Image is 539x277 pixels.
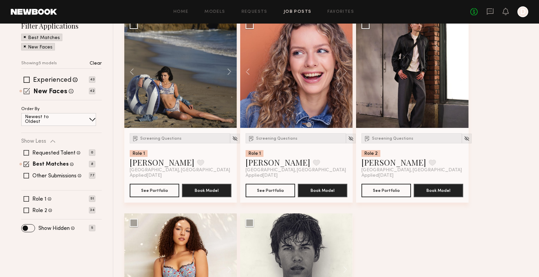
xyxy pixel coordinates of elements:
[89,76,95,83] p: 43
[242,10,267,14] a: Requests
[25,115,65,124] p: Newest to Oldest
[130,157,194,168] a: [PERSON_NAME]
[33,162,69,167] label: Best Matches
[21,61,57,66] p: Showing 5 models
[89,88,95,94] p: 42
[38,226,70,231] label: Show Hidden
[361,150,380,157] div: Role 2
[182,184,231,197] button: Book Model
[89,196,95,202] p: 51
[246,173,347,178] div: Applied [DATE]
[32,150,75,156] label: Requested Talent
[246,150,263,157] div: Role 1
[89,207,95,213] p: 34
[348,136,354,141] img: Unhide Model
[361,184,411,197] button: See Portfolio
[89,161,95,167] p: 8
[414,184,463,197] button: Book Model
[182,187,231,193] a: Book Model
[361,157,426,168] a: [PERSON_NAME]
[414,187,463,193] a: Book Model
[298,187,347,193] a: Book Model
[464,136,470,141] img: Unhide Model
[32,197,46,202] label: Role 1
[21,107,40,111] p: Order By
[89,225,95,231] p: 5
[361,173,463,178] div: Applied [DATE]
[89,149,95,156] p: 0
[204,10,225,14] a: Models
[21,21,102,30] h2: Filter Applications
[327,10,354,14] a: Favorites
[256,137,297,141] span: Screening Questions
[246,157,310,168] a: [PERSON_NAME]
[28,45,53,50] p: New Faces
[21,139,46,144] p: Show Less
[173,10,189,14] a: Home
[248,135,255,142] img: Submission Icon
[361,168,462,173] span: [GEOGRAPHIC_DATA], [GEOGRAPHIC_DATA]
[89,172,95,179] p: 77
[33,89,67,95] label: New Faces
[32,173,76,179] label: Other Submissions
[364,135,371,142] img: Submission Icon
[132,135,139,142] img: Submission Icon
[372,137,413,141] span: Screening Questions
[232,136,238,141] img: Unhide Model
[517,6,528,17] a: D
[130,150,148,157] div: Role 1
[28,36,60,40] p: Best Matches
[246,168,346,173] span: [GEOGRAPHIC_DATA], [GEOGRAPHIC_DATA]
[90,61,102,66] p: Clear
[130,173,231,178] div: Applied [DATE]
[130,168,230,173] span: [GEOGRAPHIC_DATA], [GEOGRAPHIC_DATA]
[32,208,47,213] label: Role 2
[284,10,312,14] a: Job Posts
[246,184,295,197] button: See Portfolio
[130,184,179,197] button: See Portfolio
[298,184,347,197] button: Book Model
[140,137,182,141] span: Screening Questions
[33,77,71,84] label: Experienced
